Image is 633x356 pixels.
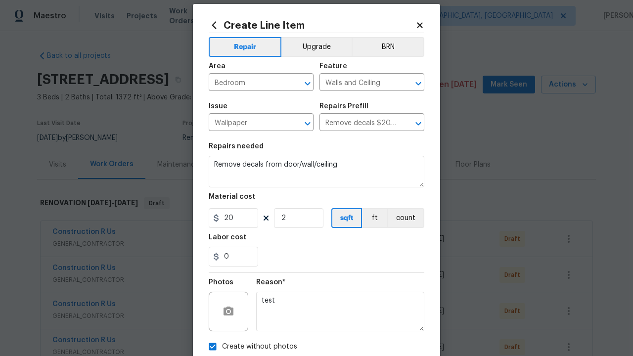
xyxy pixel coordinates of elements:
textarea: Remove decals from door/wall/ceiling [209,156,424,187]
h5: Feature [319,63,347,70]
button: BRN [352,37,424,57]
h2: Create Line Item [209,20,415,31]
button: Open [411,77,425,90]
h5: Area [209,63,226,70]
h5: Issue [209,103,227,110]
textarea: test [256,292,424,331]
h5: Reason* [256,279,285,286]
button: Open [301,77,315,90]
h5: Labor cost [209,234,246,241]
button: count [387,208,424,228]
button: Open [411,117,425,131]
span: Create without photos [222,342,297,352]
button: Open [301,117,315,131]
h5: Material cost [209,193,255,200]
button: Upgrade [281,37,352,57]
button: sqft [331,208,362,228]
h5: Photos [209,279,233,286]
button: Repair [209,37,281,57]
button: ft [362,208,387,228]
h5: Repairs Prefill [319,103,368,110]
h5: Repairs needed [209,143,264,150]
